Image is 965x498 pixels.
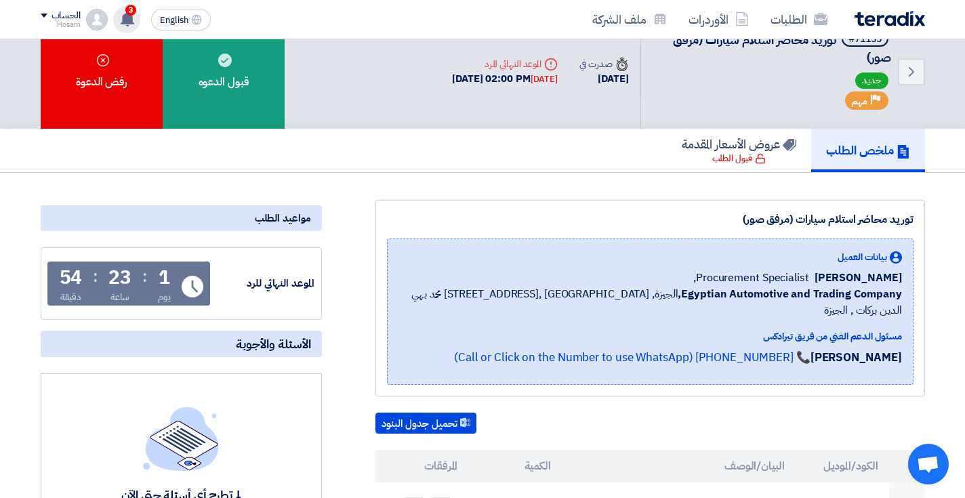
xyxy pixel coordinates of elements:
[452,57,558,71] div: الموعد النهائي للرد
[531,72,558,86] div: [DATE]
[838,250,887,264] span: بيانات العميل
[213,276,314,291] div: الموعد النهائي للرد
[581,3,678,35] a: ملف الشركة
[678,3,760,35] a: الأوردرات
[86,9,108,30] img: profile_test.png
[158,290,171,304] div: يوم
[852,95,867,108] span: مهم
[236,336,311,352] span: الأسئلة والأجوبة
[667,129,811,172] a: عروض الأسعار المقدمة قبول الطلب
[815,270,902,286] span: [PERSON_NAME]
[163,14,285,129] div: قبول الدعوه
[142,264,147,289] div: :
[796,450,889,482] th: الكود/الموديل
[159,268,170,287] div: 1
[908,444,949,484] a: Open chat
[125,5,136,16] span: 3
[562,450,796,482] th: البيان/الوصف
[579,71,628,87] div: [DATE]
[398,329,902,344] div: مسئول الدعم الفني من فريق تيرادكس
[452,71,558,87] div: [DATE] 02:00 PM
[41,21,81,28] div: Hosam
[889,450,925,482] th: #
[41,14,163,129] div: رفض الدعوة
[848,35,882,44] div: #71155
[811,129,925,172] a: ملخص الطلب
[375,450,469,482] th: المرفقات
[760,3,838,35] a: الطلبات
[41,205,322,231] div: مواعيد الطلب
[468,450,562,482] th: الكمية
[143,407,219,470] img: empty_state_list.svg
[375,413,476,434] button: تحميل جدول البنود
[160,16,188,25] span: English
[60,290,81,304] div: دقيقة
[693,270,809,286] span: Procurement Specialist,
[52,10,81,22] div: الحساب
[93,264,98,289] div: :
[657,30,891,66] h5: توريد محاضر استلام سيارات (مرفق صور)
[110,290,130,304] div: ساعة
[454,349,810,366] a: 📞 [PHONE_NUMBER] (Call or Click on the Number to use WhatsApp)
[151,9,211,30] button: English
[387,211,913,228] div: توريد محاضر استلام سيارات (مرفق صور)
[712,152,766,165] div: قبول الطلب
[855,72,888,89] span: جديد
[682,136,796,152] h5: عروض الأسعار المقدمة
[810,349,902,366] strong: [PERSON_NAME]
[855,11,925,26] img: Teradix logo
[398,286,902,318] span: الجيزة, [GEOGRAPHIC_DATA] ,[STREET_ADDRESS] محمد بهي الدين بركات , الجيزة
[108,268,131,287] div: 23
[60,268,83,287] div: 54
[678,286,901,302] b: Egyptian Automotive and Trading Company,
[673,30,891,66] span: توريد محاضر استلام سيارات (مرفق صور)
[826,142,910,158] h5: ملخص الطلب
[579,57,628,71] div: صدرت في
